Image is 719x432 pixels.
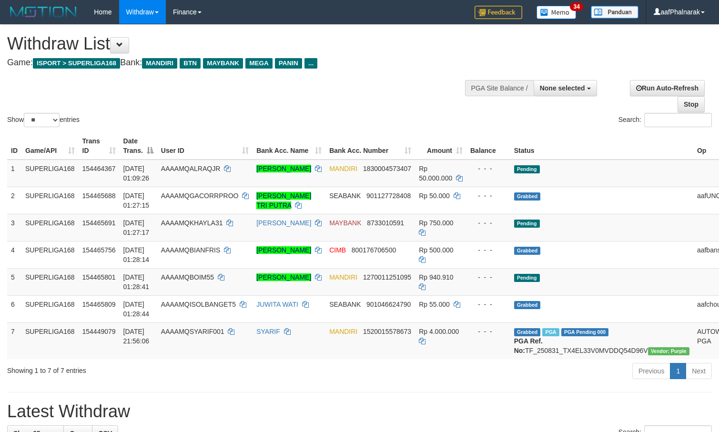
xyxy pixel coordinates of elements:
[21,295,79,322] td: SUPERLIGA168
[256,301,298,308] a: JUWITA WATI
[419,219,453,227] span: Rp 750.000
[180,58,201,69] span: BTN
[7,362,293,375] div: Showing 1 to 7 of 7 entries
[256,328,280,335] a: SYARIF
[7,187,21,214] td: 2
[82,165,116,172] span: 154464367
[7,58,470,68] h4: Game: Bank:
[329,328,357,335] span: MANDIRI
[7,113,80,127] label: Show entries
[21,187,79,214] td: SUPERLIGA168
[510,132,693,160] th: Status
[7,5,80,19] img: MOTION_logo.png
[82,328,116,335] span: 154449079
[256,219,311,227] a: [PERSON_NAME]
[7,402,712,421] h1: Latest Withdraw
[123,273,150,291] span: [DATE] 01:28:41
[123,165,150,182] span: [DATE] 01:09:26
[161,328,224,335] span: AAAAMQSYARIF001
[510,322,693,359] td: TF_250831_TX4EL33V0MVDDQ54D96V
[514,247,541,255] span: Grabbed
[514,337,543,354] b: PGA Ref. No:
[82,301,116,308] span: 154465809
[253,132,325,160] th: Bank Acc. Name: activate to sort column ascending
[21,268,79,295] td: SUPERLIGA168
[161,246,220,254] span: AAAAMQBIANFRIS
[33,58,120,69] span: ISPORT > SUPERLIGA168
[161,301,236,308] span: AAAAMQISOLBANGET5
[419,328,459,335] span: Rp 4.000.000
[363,165,411,172] span: Copy 1830004573407 to clipboard
[648,347,689,355] span: Vendor URL: https://trx4.1velocity.biz
[7,34,470,53] h1: Withdraw List
[7,268,21,295] td: 5
[256,246,311,254] a: [PERSON_NAME]
[21,322,79,359] td: SUPERLIGA168
[123,219,150,236] span: [DATE] 01:27:17
[591,6,638,19] img: panduan.png
[329,165,357,172] span: MANDIRI
[366,192,411,200] span: Copy 901127728408 to clipboard
[157,132,253,160] th: User ID: activate to sort column ascending
[415,132,466,160] th: Amount: activate to sort column ascending
[542,328,559,336] span: Marked by aafchoeunmanni
[419,165,452,182] span: Rp 50.000.000
[275,58,302,69] span: PANIN
[465,80,534,96] div: PGA Site Balance /
[329,219,361,227] span: MAYBANK
[670,363,686,379] a: 1
[329,192,361,200] span: SEABANK
[470,327,506,336] div: - - -
[245,58,273,69] span: MEGA
[79,132,120,160] th: Trans ID: activate to sort column ascending
[256,192,311,209] a: [PERSON_NAME] TRI PUTRA
[470,164,506,173] div: - - -
[644,113,712,127] input: Search:
[419,246,453,254] span: Rp 500.000
[123,328,150,345] span: [DATE] 21:56:06
[123,246,150,263] span: [DATE] 01:28:14
[21,160,79,187] td: SUPERLIGA168
[367,219,404,227] span: Copy 8733010591 to clipboard
[329,301,361,308] span: SEABANK
[561,328,609,336] span: PGA Pending
[82,246,116,254] span: 154465756
[7,295,21,322] td: 6
[514,192,541,201] span: Grabbed
[256,273,311,281] a: [PERSON_NAME]
[514,328,541,336] span: Grabbed
[304,58,317,69] span: ...
[329,273,357,281] span: MANDIRI
[21,214,79,241] td: SUPERLIGA168
[537,6,577,19] img: Button%20Memo.svg
[363,328,411,335] span: Copy 1520015578673 to clipboard
[514,165,540,173] span: Pending
[514,220,540,228] span: Pending
[329,246,346,254] span: CIMB
[161,273,214,281] span: AAAAMQBOIM55
[161,219,223,227] span: AAAAMQKHAYLA31
[7,322,21,359] td: 7
[7,132,21,160] th: ID
[120,132,157,160] th: Date Trans.: activate to sort column descending
[470,300,506,309] div: - - -
[123,192,150,209] span: [DATE] 01:27:15
[470,245,506,255] div: - - -
[686,363,712,379] a: Next
[7,214,21,241] td: 3
[534,80,597,96] button: None selected
[470,191,506,201] div: - - -
[419,301,450,308] span: Rp 55.000
[419,192,450,200] span: Rp 50.000
[470,272,506,282] div: - - -
[256,165,311,172] a: [PERSON_NAME]
[514,301,541,309] span: Grabbed
[632,363,670,379] a: Previous
[123,301,150,318] span: [DATE] 01:28:44
[161,192,239,200] span: AAAAMQGACORRPROO
[82,273,116,281] span: 154465801
[366,301,411,308] span: Copy 901046624790 to clipboard
[21,132,79,160] th: Game/API: activate to sort column ascending
[363,273,411,281] span: Copy 1270011251095 to clipboard
[514,274,540,282] span: Pending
